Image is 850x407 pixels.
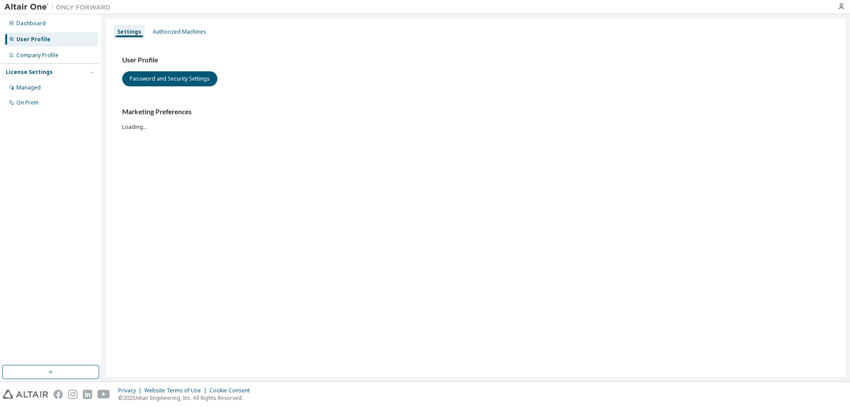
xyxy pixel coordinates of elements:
p: © 2025 Altair Engineering, Inc. All Rights Reserved. [118,394,255,402]
div: Settings [117,28,141,35]
h3: User Profile [122,56,830,65]
div: Authorized Machines [153,28,206,35]
img: facebook.svg [54,390,63,399]
div: Website Terms of Use [144,387,209,394]
img: instagram.svg [68,390,77,399]
div: Loading... [122,108,830,130]
button: Password and Security Settings [122,71,217,86]
div: On Prem [16,99,39,106]
img: Altair One [4,3,115,12]
div: Dashboard [16,20,46,27]
div: Privacy [118,387,144,394]
div: Managed [16,84,41,91]
div: Cookie Consent [209,387,255,394]
div: License Settings [6,69,53,76]
div: Company Profile [16,52,58,59]
img: linkedin.svg [83,390,92,399]
h3: Marketing Preferences [122,108,830,116]
img: altair_logo.svg [3,390,48,399]
div: User Profile [16,36,50,43]
img: youtube.svg [97,390,110,399]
